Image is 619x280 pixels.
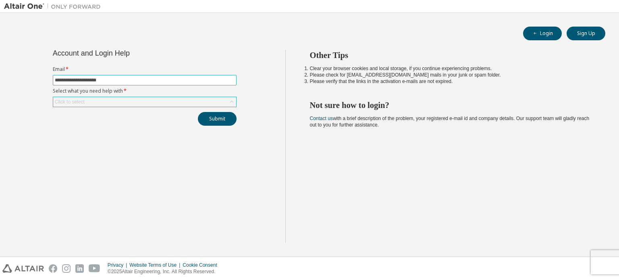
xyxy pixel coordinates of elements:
[567,27,605,40] button: Sign Up
[53,50,200,56] div: Account and Login Help
[310,50,591,60] h2: Other Tips
[55,99,85,105] div: Click to select
[310,65,591,72] li: Clear your browser cookies and local storage, if you continue experiencing problems.
[523,27,562,40] button: Login
[129,262,183,268] div: Website Terms of Use
[53,88,237,94] label: Select what you need help with
[53,97,236,107] div: Click to select
[108,268,222,275] p: © 2025 Altair Engineering, Inc. All Rights Reserved.
[2,264,44,273] img: altair_logo.svg
[108,262,129,268] div: Privacy
[310,72,591,78] li: Please check for [EMAIL_ADDRESS][DOMAIN_NAME] mails in your junk or spam folder.
[310,78,591,85] li: Please verify that the links in the activation e-mails are not expired.
[198,112,237,126] button: Submit
[310,100,591,110] h2: Not sure how to login?
[89,264,100,273] img: youtube.svg
[49,264,57,273] img: facebook.svg
[310,116,590,128] span: with a brief description of the problem, your registered e-mail id and company details. Our suppo...
[53,66,237,73] label: Email
[310,116,333,121] a: Contact us
[183,262,222,268] div: Cookie Consent
[62,264,71,273] img: instagram.svg
[75,264,84,273] img: linkedin.svg
[4,2,105,10] img: Altair One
